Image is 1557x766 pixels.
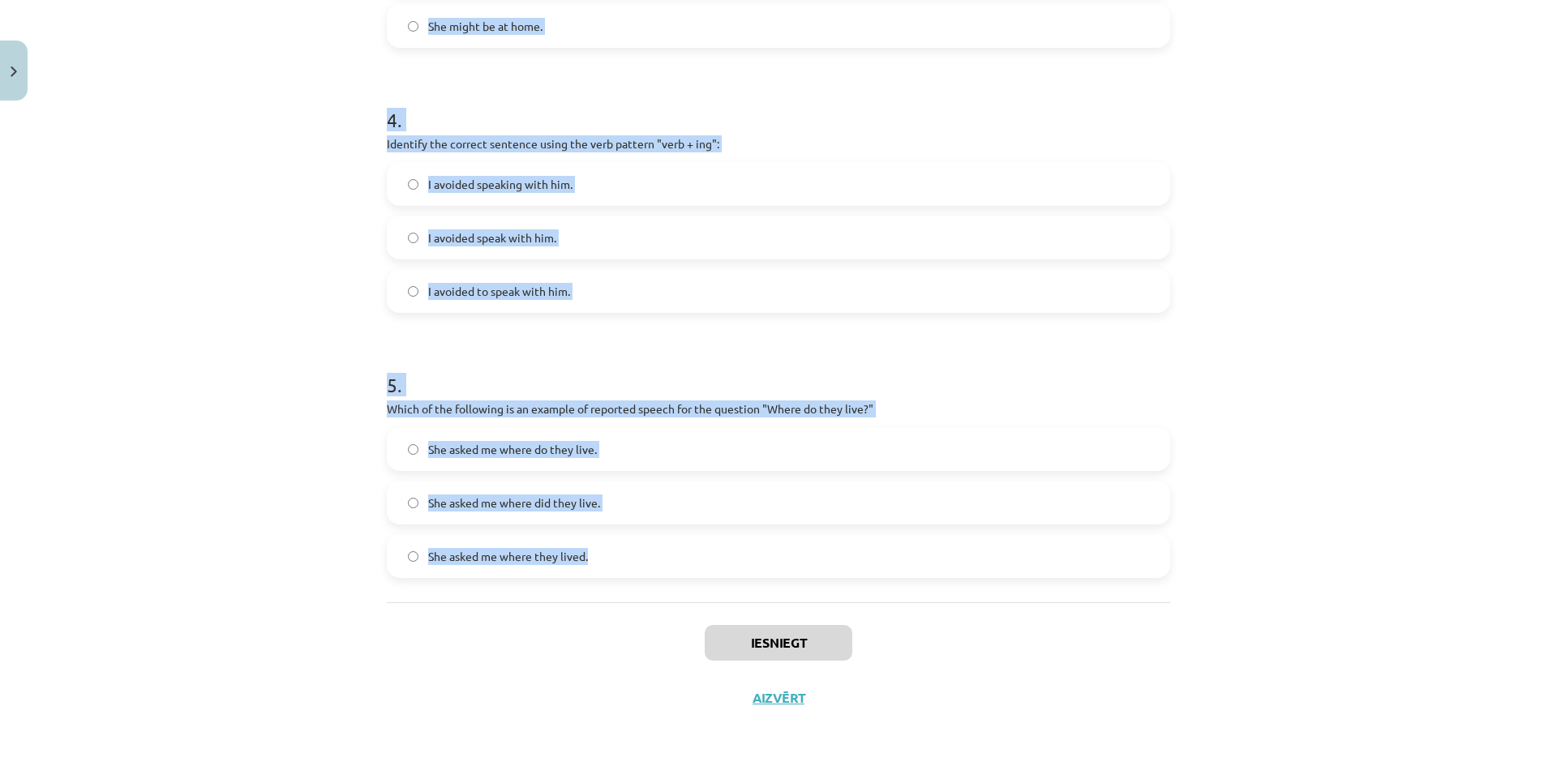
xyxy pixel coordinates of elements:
[428,548,588,565] span: She asked me where they lived.
[387,345,1170,396] h1: 5 .
[428,176,573,193] span: I avoided speaking with him.
[408,444,418,455] input: She asked me where do they live.
[408,21,418,32] input: She might be at home.
[705,625,852,661] button: Iesniegt
[11,66,17,77] img: icon-close-lesson-0947bae3869378f0d4975bcd49f059093ad1ed9edebbc8119c70593378902aed.svg
[408,498,418,508] input: She asked me where did they live.
[428,18,543,35] span: She might be at home.
[408,179,418,190] input: I avoided speaking with him.
[387,135,1170,152] p: Identify the correct sentence using the verb pattern "verb + ing":
[428,283,570,300] span: I avoided to speak with him.
[387,400,1170,417] p: Which of the following is an example of reported speech for the question "Where do they live?"
[387,80,1170,131] h1: 4 .
[428,229,556,246] span: I avoided speak with him.
[408,551,418,562] input: She asked me where they lived.
[408,233,418,243] input: I avoided speak with him.
[748,690,809,706] button: Aizvērt
[428,494,600,511] span: She asked me where did they live.
[428,441,597,458] span: She asked me where do they live.
[408,286,418,297] input: I avoided to speak with him.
